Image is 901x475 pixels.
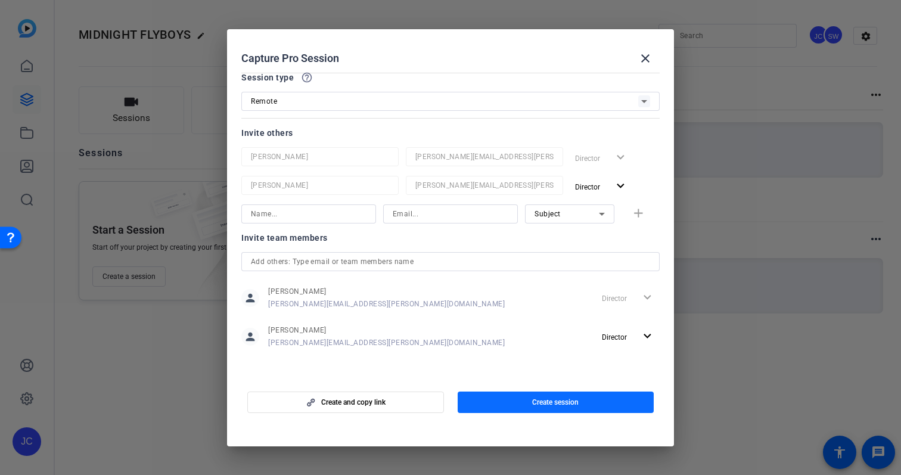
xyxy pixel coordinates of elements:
span: Session type [241,70,294,85]
span: [PERSON_NAME][EMAIL_ADDRESS][PERSON_NAME][DOMAIN_NAME] [268,299,505,309]
div: Invite others [241,126,660,140]
mat-icon: help_outline [301,72,313,83]
input: Name... [251,150,389,164]
input: Email... [415,150,554,164]
mat-icon: person [241,328,259,346]
span: [PERSON_NAME][EMAIL_ADDRESS][PERSON_NAME][DOMAIN_NAME] [268,338,505,347]
div: Invite team members [241,231,660,245]
span: Director [575,183,600,191]
span: [PERSON_NAME] [268,325,505,335]
span: Create session [532,398,579,407]
button: Director [597,326,660,347]
div: Capture Pro Session [241,44,660,73]
mat-icon: expand_more [640,329,655,344]
mat-icon: person [241,289,259,307]
input: Name... [251,178,389,193]
input: Email... [393,207,508,221]
button: Create and copy link [247,392,444,413]
span: [PERSON_NAME] [268,287,505,296]
button: Create session [458,392,654,413]
input: Name... [251,207,366,221]
span: Create and copy link [321,398,386,407]
span: Director [602,333,627,341]
button: Director [570,176,633,197]
span: Remote [251,97,277,105]
input: Add others: Type email or team members name [251,254,650,269]
span: Subject [535,210,561,218]
mat-icon: expand_more [613,179,628,194]
input: Email... [415,178,554,193]
mat-icon: close [638,51,653,66]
